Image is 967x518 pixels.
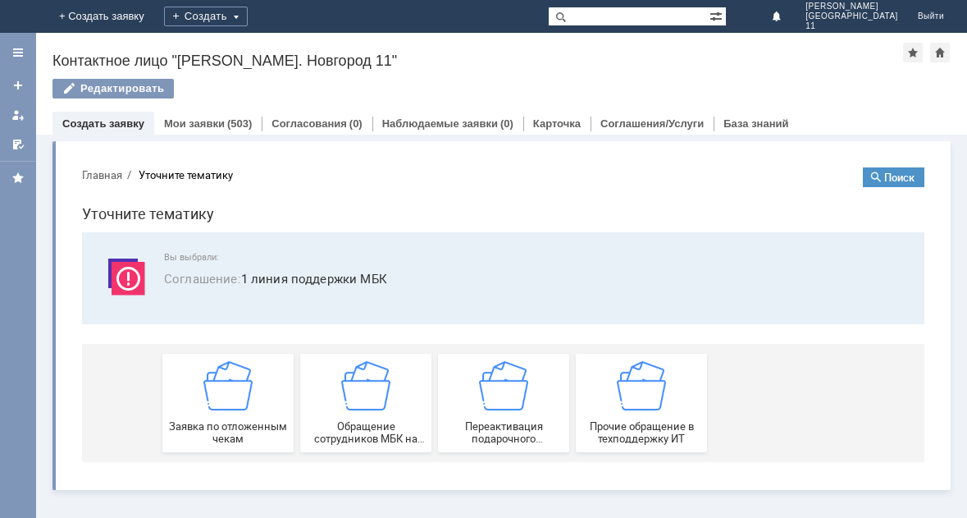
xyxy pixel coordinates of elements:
[33,98,82,147] img: svg%3E
[13,48,855,71] h1: Уточните тематику
[903,43,923,62] div: Добавить в избранное
[5,72,31,99] a: Создать заявку
[164,117,225,130] a: Мои заявки
[98,266,220,291] span: Заявка по отложенным чекам
[5,131,31,158] a: Мои согласования
[369,199,500,298] a: Переактивация подарочного сертификата
[805,2,898,11] span: [PERSON_NAME]
[548,207,597,256] img: getfafe0041f1c547558d014b707d1d9f05
[271,117,347,130] a: Согласования
[227,117,252,130] div: (503)
[533,117,581,130] a: Карточка
[507,199,638,298] a: Прочие обращение в техподдержку ИТ
[600,117,704,130] a: Соглашения/Услуги
[382,117,498,130] a: Наблюдаемые заявки
[62,117,144,130] a: Создать заявку
[805,11,898,21] span: [GEOGRAPHIC_DATA]
[135,207,184,256] img: getfafe0041f1c547558d014b707d1d9f05
[410,207,459,256] img: getfafe0041f1c547558d014b707d1d9f05
[231,199,363,298] button: Обращение сотрудников МБК на недоступность тех. поддержки
[95,98,836,108] span: Вы выбрали:
[164,7,248,26] div: Создать
[95,115,836,134] span: 1 линия поддержки МБК
[930,43,950,62] div: Сделать домашней страницей
[13,13,53,28] button: Главная
[374,266,495,291] span: Переактивация подарочного сертификата
[236,266,358,291] span: Обращение сотрудников МБК на недоступность тех. поддержки
[500,117,513,130] div: (0)
[349,117,363,130] div: (0)
[512,266,633,291] span: Прочие обращение в техподдержку ИТ
[94,199,225,298] button: Заявка по отложенным чекам
[272,207,322,256] img: getfafe0041f1c547558d014b707d1d9f05
[95,116,172,132] span: Соглашение :
[52,53,903,69] div: Контактное лицо "[PERSON_NAME]. Новгород 11"
[805,21,898,31] span: 11
[5,102,31,128] a: Мои заявки
[70,15,164,27] div: Уточните тематику
[794,13,855,33] button: Поиск
[723,117,788,130] a: База знаний
[709,7,726,23] span: Расширенный поиск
